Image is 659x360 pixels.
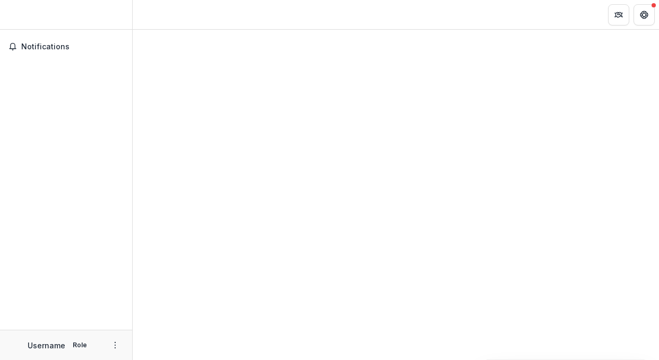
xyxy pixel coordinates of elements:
[608,4,629,25] button: Partners
[28,340,65,351] p: Username
[70,340,90,350] p: Role
[109,339,122,352] button: More
[634,4,655,25] button: Get Help
[4,38,128,55] button: Notifications
[21,42,124,51] span: Notifications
